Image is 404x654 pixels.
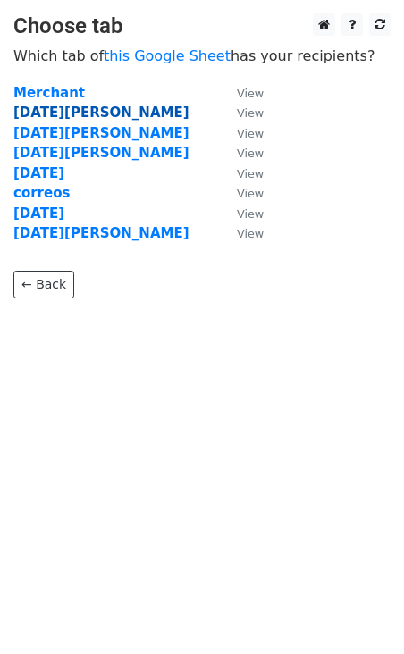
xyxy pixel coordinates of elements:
[219,225,264,241] a: View
[237,127,264,140] small: View
[219,85,264,101] a: View
[219,125,264,141] a: View
[13,85,85,101] a: Merchant
[315,568,404,654] iframe: Chat Widget
[237,187,264,200] small: View
[13,205,64,222] a: [DATE]
[13,225,189,241] a: [DATE][PERSON_NAME]
[219,185,264,201] a: View
[219,165,264,181] a: View
[13,185,70,201] a: correos
[219,105,264,121] a: View
[237,106,264,120] small: View
[237,87,264,100] small: View
[13,125,189,141] a: [DATE][PERSON_NAME]
[237,207,264,221] small: View
[219,145,264,161] a: View
[13,271,74,298] a: ← Back
[13,13,391,39] h3: Choose tab
[237,227,264,240] small: View
[237,147,264,160] small: View
[219,205,264,222] a: View
[13,105,189,121] a: [DATE][PERSON_NAME]
[13,46,391,65] p: Which tab of has your recipients?
[13,145,189,161] a: [DATE][PERSON_NAME]
[104,47,231,64] a: this Google Sheet
[13,165,64,181] a: [DATE]
[237,167,264,180] small: View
